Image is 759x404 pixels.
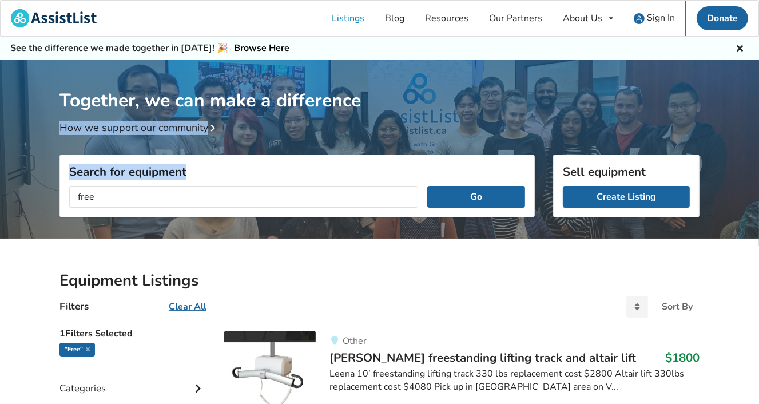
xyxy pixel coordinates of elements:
[662,302,693,311] div: Sort By
[59,343,95,357] div: "free"
[623,1,685,36] a: user icon Sign In
[59,121,220,134] a: How we support our community
[329,350,636,366] span: [PERSON_NAME] freestanding lifting track and altair lift
[697,6,748,30] a: Donate
[343,335,367,347] span: Other
[59,300,89,313] h4: Filters
[321,1,375,36] a: Listings
[59,322,206,343] h5: 1 Filters Selected
[59,359,206,400] div: Categories
[634,13,645,24] img: user icon
[10,42,289,54] h5: See the difference we made together in [DATE]! 🎉
[169,300,206,313] u: Clear All
[647,11,675,24] span: Sign In
[11,9,97,27] img: assistlist-logo
[59,60,700,112] h1: Together, we can make a difference
[479,1,553,36] a: Our Partners
[563,14,602,23] div: About Us
[234,42,289,54] a: Browse Here
[563,186,690,208] a: Create Listing
[665,350,700,365] h3: $1800
[375,1,415,36] a: Blog
[563,164,690,179] h3: Sell equipment
[427,186,525,208] button: Go
[59,271,700,291] h2: Equipment Listings
[69,186,418,208] input: I am looking for...
[69,164,525,179] h3: Search for equipment
[329,367,700,394] div: Leena 10’ freestanding lifting track 330 lbs replacement cost $2800 Altair lift 330lbs replacemen...
[415,1,479,36] a: Resources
